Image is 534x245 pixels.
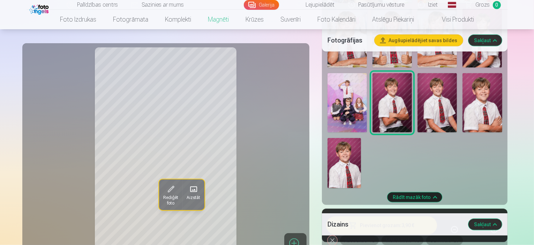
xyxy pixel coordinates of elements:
a: Atslēgu piekariņi [364,10,422,29]
span: Rediģēt foto [163,195,178,206]
span: 0 [493,1,501,9]
span: Grozs [476,1,490,9]
button: Sakļaut [468,35,502,46]
a: Komplekti [157,10,200,29]
span: Aizstāt [186,195,200,200]
img: /fa1 [29,3,51,15]
a: Suvenīri [272,10,309,29]
span: 28 [454,238,459,243]
a: Foto izdrukas [52,10,105,29]
a: Foto kalendāri [309,10,364,29]
button: Rediģēt foto [159,179,182,210]
button: Augšupielādējiet savas bildes [375,35,463,46]
a: Fotogrāmata [105,10,157,29]
h5: Daudzums [461,213,488,221]
button: Aizstāt [182,179,204,210]
h5: Fotogrāfijas [328,36,369,45]
h5: Dizains [328,220,463,229]
a: Visi produkti [422,10,482,29]
button: Sakļaut [468,219,502,230]
span: 15 [414,238,419,243]
a: Magnēti [200,10,237,29]
span: 12 [370,238,375,243]
button: Rādīt mazāk foto [388,192,442,202]
a: Krūzes [237,10,272,29]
